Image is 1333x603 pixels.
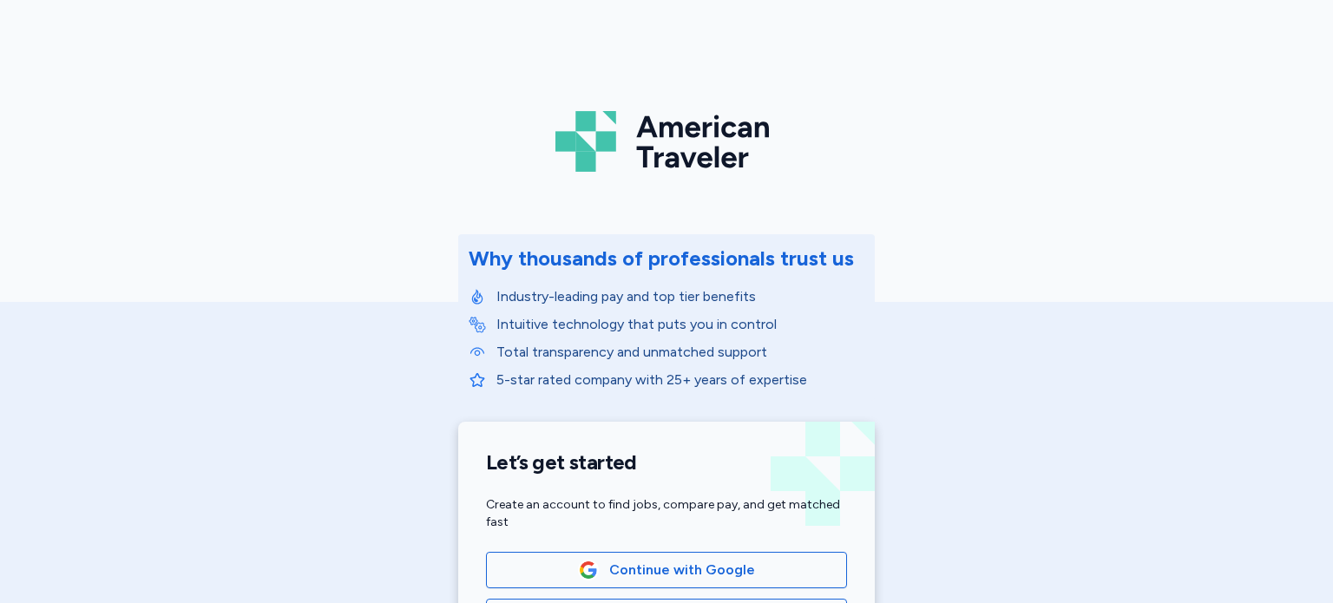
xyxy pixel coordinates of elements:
[486,496,847,531] div: Create an account to find jobs, compare pay, and get matched fast
[486,449,847,475] h1: Let’s get started
[579,560,598,580] img: Google Logo
[609,560,755,580] span: Continue with Google
[496,286,864,307] p: Industry-leading pay and top tier benefits
[469,245,854,272] div: Why thousands of professionals trust us
[496,370,864,390] p: 5-star rated company with 25+ years of expertise
[555,104,778,179] img: Logo
[486,552,847,588] button: Google LogoContinue with Google
[496,314,864,335] p: Intuitive technology that puts you in control
[496,342,864,363] p: Total transparency and unmatched support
